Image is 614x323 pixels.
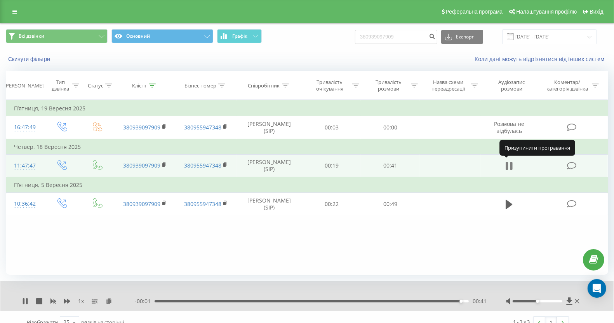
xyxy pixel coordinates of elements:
a: 380955947348 [184,124,221,131]
a: 380955947348 [184,162,221,169]
span: 00:41 [473,297,487,305]
span: Налаштування профілю [516,9,577,15]
div: Accessibility label [459,300,463,303]
td: [PERSON_NAME] (SIP) [237,116,302,139]
button: Всі дзвінки [6,29,108,43]
span: Розмова не відбулась [494,120,524,134]
div: Тривалість очікування [309,79,350,92]
button: Графік [217,29,262,43]
span: Графік [232,33,247,39]
div: Accessibility label [536,300,539,303]
td: Четвер, 18 Вересня 2025 [6,139,608,155]
td: 00:22 [302,193,361,215]
div: Аудіозапис розмови [488,79,535,92]
td: 00:03 [302,116,361,139]
td: [PERSON_NAME] (SIP) [237,154,302,177]
td: П’ятниця, 19 Вересня 2025 [6,101,608,116]
div: Коментар/категорія дзвінка [544,79,590,92]
div: Тривалість розмови [368,79,409,92]
a: 380955947348 [184,200,221,208]
a: 380939097909 [123,200,160,208]
div: [PERSON_NAME] [4,82,43,89]
td: 00:00 [361,116,419,139]
div: Призупинити програвання [499,140,575,155]
input: Пошук за номером [355,30,437,44]
span: Реферальна програма [446,9,503,15]
div: 16:47:49 [14,120,36,135]
span: Вихід [590,9,604,15]
td: 00:41 [361,154,419,177]
td: 00:49 [361,193,419,215]
span: Всі дзвінки [19,33,44,39]
span: 1 x [78,297,84,305]
a: 380939097909 [123,124,160,131]
div: 11:47:47 [14,158,36,173]
button: Скинути фільтри [6,56,54,63]
div: Співробітник [248,82,280,89]
div: Назва схеми переадресації [428,79,469,92]
span: - 00:01 [135,297,155,305]
td: П’ятниця, 5 Вересня 2025 [6,177,608,193]
button: Експорт [441,30,483,44]
div: Статус [88,82,103,89]
div: Open Intercom Messenger [588,279,606,298]
div: Тип дзвінка [50,79,70,92]
div: 10:36:42 [14,196,36,211]
div: Клієнт [132,82,147,89]
a: 380939097909 [123,162,160,169]
div: Бізнес номер [184,82,216,89]
a: Коли дані можуть відрізнятися вiд інших систем [475,55,608,63]
td: 00:19 [302,154,361,177]
td: [PERSON_NAME] (SIP) [237,193,302,215]
button: Основний [111,29,213,43]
